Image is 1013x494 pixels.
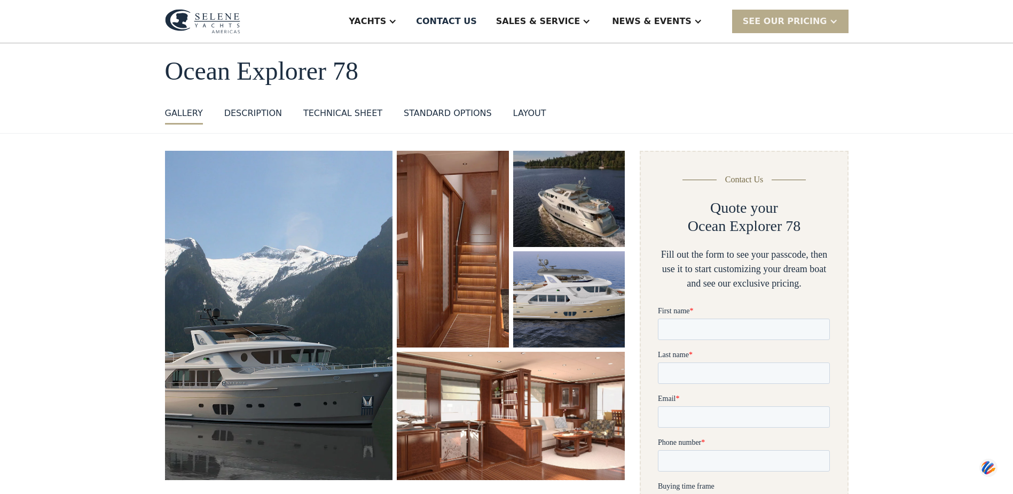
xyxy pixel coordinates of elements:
[165,151,393,480] a: open lightbox
[743,15,827,28] div: SEE Our Pricing
[612,15,692,28] div: News & EVENTS
[732,10,849,33] div: SEE Our Pricing
[3,434,166,452] span: Reply STOP to unsubscribe at any time.
[513,107,546,120] div: layout
[1,400,166,419] span: We respect your time - only the good stuff, never spam.
[725,173,764,186] div: Contact Us
[1,365,170,393] span: Tick the box below to receive occasional updates, exclusive offers, and VIP access via text message.
[224,107,282,120] div: DESCRIPTION
[397,151,508,348] a: open lightbox
[979,458,998,478] img: svg+xml;base64,PHN2ZyB3aWR0aD0iNDQiIGhlaWdodD0iNDQiIHZpZXdCb3g9IjAgMCA0NCA0NCIgZmlsbD0ibm9uZSIgeG...
[349,15,386,28] div: Yachts
[224,107,282,125] a: DESCRIPTION
[513,151,625,247] a: open lightbox
[404,107,492,125] a: standard options
[397,352,625,480] a: open lightbox
[658,248,830,291] div: Fill out the form to see your passcode, then use it to start customizing your dream boat and see ...
[303,107,382,120] div: Technical sheet
[3,467,10,474] input: I want to subscribe to your Newsletter.Unsubscribe any time by clicking the link at the bottom of...
[165,107,203,120] div: GALLERY
[513,107,546,125] a: layout
[3,468,98,485] strong: I want to subscribe to your Newsletter.
[416,15,477,28] div: Contact US
[688,217,800,235] h2: Ocean Explorer 78
[165,9,240,34] img: logo
[165,57,849,86] h1: Ocean Explorer 78
[513,251,625,348] a: open lightbox
[710,199,778,217] h2: Quote your
[496,15,580,28] div: Sales & Service
[165,107,203,125] a: GALLERY
[12,434,128,442] strong: Yes, I’d like to receive SMS updates.
[303,107,382,125] a: Technical sheet
[3,434,10,441] input: Yes, I’d like to receive SMS updates.Reply STOP to unsubscribe at any time.
[404,107,492,120] div: standard options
